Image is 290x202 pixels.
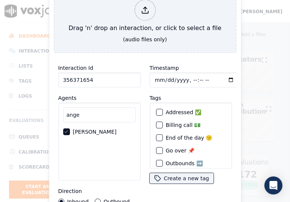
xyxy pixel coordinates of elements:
label: Billing call 💵 [166,122,201,128]
label: Addressed ✅ [166,110,202,115]
label: Agents [58,95,77,101]
label: Direction [58,188,82,194]
button: Create a new tag [150,173,214,184]
label: Tags [150,95,161,101]
div: (audio files only) [123,36,167,43]
label: Timestamp [150,65,179,71]
label: End of the day 🙁 [166,135,213,140]
input: Search Agents... [63,107,136,122]
label: Outbounds ➡️ [166,161,203,166]
label: [PERSON_NAME] [73,129,117,134]
label: Interaction Id [58,65,93,71]
input: reference id, file name, etc [58,72,141,87]
div: Open Intercom Messenger [264,176,282,194]
label: Go over 📌 [166,148,195,153]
